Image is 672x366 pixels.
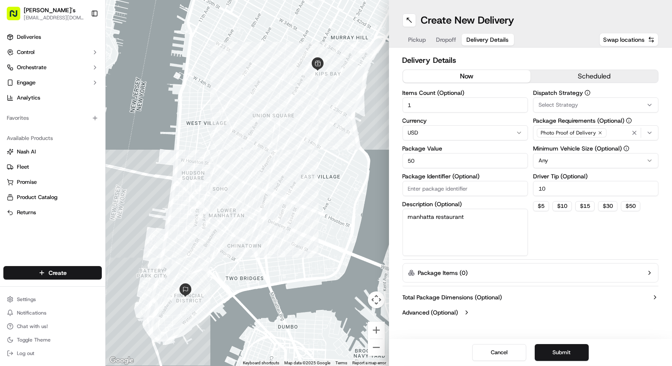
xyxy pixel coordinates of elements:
[8,34,154,47] p: Welcome 👋
[18,81,33,96] img: 1738778727109-b901c2ba-d612-49f7-a14d-d897ce62d23f
[533,173,658,179] label: Driver Tip (Optional)
[3,175,102,189] button: Promise
[472,344,526,361] button: Cancel
[3,160,102,174] button: Fleet
[421,13,514,27] h1: Create New Delivery
[17,33,41,41] span: Deliveries
[3,206,102,219] button: Returns
[17,296,36,303] span: Settings
[8,145,22,159] img: Liam S.
[60,209,102,215] a: Powered byPylon
[3,91,102,105] a: Analytics
[8,8,25,25] img: Nash
[418,269,468,277] label: Package Items ( 0 )
[403,263,659,283] button: Package Items (0)
[243,360,280,366] button: Keyboard shortcuts
[17,131,24,138] img: 1736555255976-a54dd68f-1ca7-489b-9aae-adbdc363a1c4
[17,48,35,56] span: Control
[467,35,509,44] span: Delivery Details
[368,322,385,339] button: Zoom in
[26,153,68,160] span: [PERSON_NAME]
[403,181,528,196] input: Enter package identifier
[535,344,589,361] button: Submit
[533,201,549,211] button: $5
[3,76,102,89] button: Engage
[403,90,528,96] label: Items Count (Optional)
[17,163,29,171] span: Fleet
[403,209,528,256] textarea: manhatta restaurant
[403,153,528,168] input: Enter package value
[3,145,102,159] button: Nash AI
[533,90,658,96] label: Dispatch Strategy
[621,201,640,211] button: $50
[3,111,102,125] div: Favorites
[403,308,458,317] label: Advanced (Optional)
[75,131,92,137] span: [DATE]
[22,54,152,63] input: Got a question? Start typing here...
[108,355,136,366] a: Open this area in Google Maps (opens a new window)
[403,293,659,301] button: Total Package Dimensions (Optional)
[3,307,102,319] button: Notifications
[49,269,67,277] span: Create
[3,3,87,24] button: [PERSON_NAME]'s[EMAIL_ADDRESS][DOMAIN_NAME]
[541,129,596,136] span: Photo Proof of Delivery
[408,35,426,44] span: Pickup
[70,153,73,160] span: •
[17,154,24,161] img: 1736555255976-a54dd68f-1ca7-489b-9aae-adbdc363a1c4
[7,194,98,201] a: Product Catalog
[7,163,98,171] a: Fleet
[24,14,84,21] button: [EMAIL_ADDRESS][DOMAIN_NAME]
[17,309,46,316] span: Notifications
[3,61,102,74] button: Orchestrate
[75,153,92,160] span: [DATE]
[626,118,632,124] button: Package Requirements (Optional)
[3,266,102,280] button: Create
[24,6,76,14] span: [PERSON_NAME]'s
[71,189,78,196] div: 💻
[403,201,528,207] label: Description (Optional)
[368,291,385,308] button: Map camera controls
[8,123,22,136] img: Angelique Valdez
[403,118,528,124] label: Currency
[17,350,34,357] span: Log out
[285,361,331,365] span: Map data ©2025 Google
[403,70,531,83] button: now
[539,101,578,109] span: Select Strategy
[3,30,102,44] a: Deliveries
[17,178,37,186] span: Promise
[7,148,98,156] a: Nash AI
[3,132,102,145] div: Available Products
[3,347,102,359] button: Log out
[533,181,658,196] input: Enter driver tip amount
[623,145,629,151] button: Minimum Vehicle Size (Optional)
[368,339,385,356] button: Zoom out
[552,201,572,211] button: $10
[131,108,154,118] button: See all
[353,361,386,365] a: Report a map error
[598,201,618,211] button: $30
[8,110,57,116] div: Past conversations
[585,90,590,96] button: Dispatch Strategy
[436,35,457,44] span: Dropoff
[17,148,36,156] span: Nash AI
[3,293,102,305] button: Settings
[80,188,136,197] span: API Documentation
[5,185,68,200] a: 📗Knowledge Base
[70,131,73,137] span: •
[17,188,65,197] span: Knowledge Base
[3,191,102,204] button: Product Catalog
[531,70,658,83] button: scheduled
[84,209,102,215] span: Pylon
[26,131,68,137] span: [PERSON_NAME]
[8,81,24,96] img: 1736555255976-a54dd68f-1ca7-489b-9aae-adbdc363a1c4
[17,64,46,71] span: Orchestrate
[533,145,658,151] label: Minimum Vehicle Size (Optional)
[599,33,658,46] button: Swap locations
[403,173,528,179] label: Package Identifier (Optional)
[403,97,528,113] input: Enter number of items
[17,194,57,201] span: Product Catalog
[533,125,658,140] button: Photo Proof of Delivery
[575,201,595,211] button: $15
[533,118,658,124] label: Package Requirements (Optional)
